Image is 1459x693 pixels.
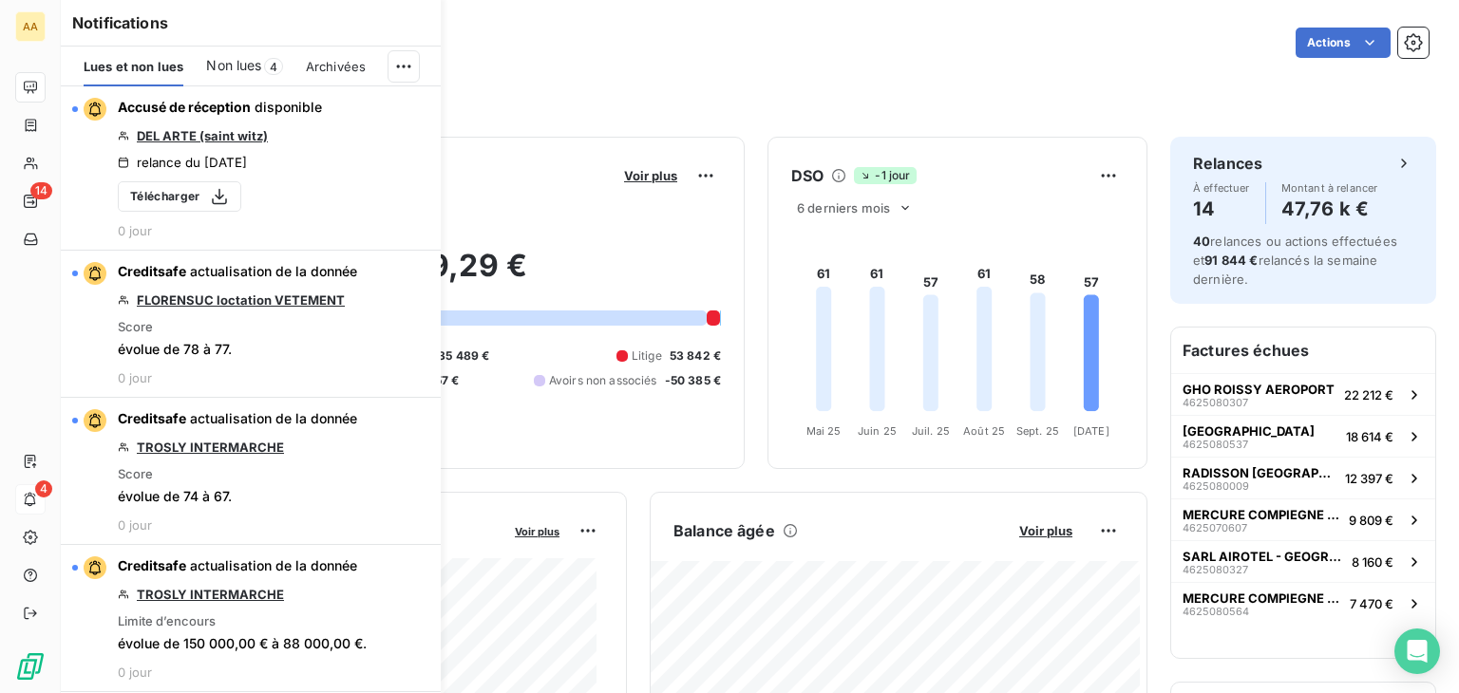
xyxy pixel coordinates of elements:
span: Creditsafe [118,557,186,573]
span: 4625080564 [1183,606,1249,617]
span: 6 derniers mois [797,200,890,215]
span: 4625080009 [1183,480,1249,492]
a: DEL ARTE (saint witz) [137,128,268,143]
span: Voir plus [1019,523,1072,538]
span: évolue de 150 000,00 € à 88 000,00 €. [118,634,367,653]
a: TROSLY INTERMARCHE [137,587,284,602]
button: MERCURE COMPIEGNE - STGHC46250706079 809 € [1171,498,1435,540]
span: Voir plus [624,168,677,183]
h6: Relances [1193,152,1262,175]
span: Litige [632,347,662,365]
span: Score [118,319,153,334]
span: 4625070607 [1183,522,1247,534]
tspan: Sept. 25 [1016,424,1059,438]
span: 0 jour [118,223,152,238]
button: Creditsafe actualisation de la donnéeTROSLY INTERMARCHEScoreévolue de 74 à 67.0 jour [61,398,441,545]
button: MERCURE COMPIEGNE - STGHC46250805647 470 € [1171,582,1435,624]
button: Voir plus [618,167,683,184]
span: 22 212 € [1344,387,1393,403]
h6: Balance âgée [673,519,775,542]
button: Voir plus [1014,522,1078,539]
span: Limite d’encours [118,613,216,628]
span: 0 jour [118,517,152,533]
span: 7 470 € [1350,596,1393,611]
tspan: Mai 25 [806,424,842,438]
div: Open Intercom Messenger [1394,628,1440,674]
span: GHO ROISSY AEROPORT [1183,382,1335,397]
span: 14 [30,182,52,199]
tspan: Juil. 25 [912,424,950,438]
span: SARL AIROTEL - GEOGRAPHOTEL [1183,549,1344,564]
span: Creditsafe [118,263,186,279]
span: 40 [1193,234,1210,249]
a: TROSLY INTERMARCHE [137,440,284,455]
span: Lues et non lues [84,59,183,74]
span: 91 844 € [1204,253,1258,268]
span: Creditsafe [118,410,186,426]
span: Montant à relancer [1281,182,1378,194]
div: relance du [DATE] [118,155,247,170]
tspan: Août 25 [963,424,1005,438]
span: actualisation de la donnée [190,263,357,279]
tspan: [DATE] [1073,424,1109,438]
div: AA [15,11,46,42]
span: 18 614 € [1346,429,1393,444]
span: 4 [35,480,52,497]
span: 9 809 € [1349,513,1393,528]
span: Score [118,466,153,481]
span: À effectuer [1193,182,1250,194]
span: 2 035 489 € [420,347,490,365]
span: 4 [264,58,283,75]
span: Non lues [206,56,261,75]
span: RADISSON [GEOGRAPHIC_DATA] LE BOURGET [1183,465,1337,480]
span: 0 jour [118,370,152,385]
tspan: Juin 25 [858,424,897,438]
span: MERCURE COMPIEGNE - STGHC [1183,590,1342,606]
span: 53 842 € [670,347,721,365]
button: Voir plus [509,522,565,539]
span: 4625080537 [1183,439,1248,450]
button: Creditsafe actualisation de la donnéeTROSLY INTERMARCHELimite d’encoursévolue de 150 000,00 € à 8... [61,545,441,692]
h4: 47,76 k € [1281,194,1378,224]
button: GHO ROISSY AEROPORT462508030722 212 € [1171,373,1435,415]
span: relances ou actions effectuées et relancés la semaine dernière. [1193,234,1397,287]
span: 0 jour [118,665,152,680]
span: actualisation de la donnée [190,410,357,426]
span: Archivées [306,59,366,74]
h4: 14 [1193,194,1250,224]
h6: DSO [791,164,824,187]
span: actualisation de la donnée [190,557,357,573]
span: disponible [255,99,322,115]
span: 8 160 € [1352,554,1393,570]
a: FLORENSUC loctation VETEMENT [137,292,345,308]
img: Logo LeanPay [15,651,46,682]
button: Accusé de réception disponibleDEL ARTE (saint witz)relance du [DATE]Télécharger0 jour [61,86,441,251]
button: SARL AIROTEL - GEOGRAPHOTEL46250803278 160 € [1171,540,1435,582]
span: 12 397 € [1345,471,1393,486]
span: 4625080307 [1183,397,1248,408]
button: Télécharger [118,181,241,212]
button: Actions [1296,28,1391,58]
span: [GEOGRAPHIC_DATA] [1183,423,1315,439]
span: 4625080327 [1183,564,1248,575]
h6: Notifications [72,11,429,34]
button: RADISSON [GEOGRAPHIC_DATA] LE BOURGET462508000912 397 € [1171,457,1435,498]
span: Voir plus [515,525,559,538]
button: [GEOGRAPHIC_DATA]462508053718 614 € [1171,415,1435,457]
button: Creditsafe actualisation de la donnéeFLORENSUC loctation VETEMENTScoreévolue de 78 à 77.0 jour [61,251,441,398]
span: MERCURE COMPIEGNE - STGHC [1183,507,1341,522]
span: Avoirs non associés [549,372,657,389]
span: évolue de 78 à 77. [118,340,232,359]
span: évolue de 74 à 67. [118,487,232,506]
span: Accusé de réception [118,99,251,115]
span: -50 385 € [665,372,721,389]
span: -1 jour [854,167,916,184]
h6: Factures échues [1171,328,1435,373]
